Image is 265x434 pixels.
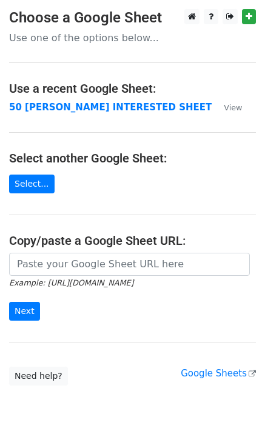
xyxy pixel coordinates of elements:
[9,233,256,248] h4: Copy/paste a Google Sheet URL:
[9,32,256,44] p: Use one of the options below...
[212,102,242,113] a: View
[181,368,256,379] a: Google Sheets
[9,175,55,193] a: Select...
[9,367,68,386] a: Need help?
[9,302,40,321] input: Next
[9,253,250,276] input: Paste your Google Sheet URL here
[9,81,256,96] h4: Use a recent Google Sheet:
[9,278,133,287] small: Example: [URL][DOMAIN_NAME]
[9,9,256,27] h3: Choose a Google Sheet
[9,102,212,113] a: 50 [PERSON_NAME] INTERESTED SHEET
[9,151,256,165] h4: Select another Google Sheet:
[224,103,242,112] small: View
